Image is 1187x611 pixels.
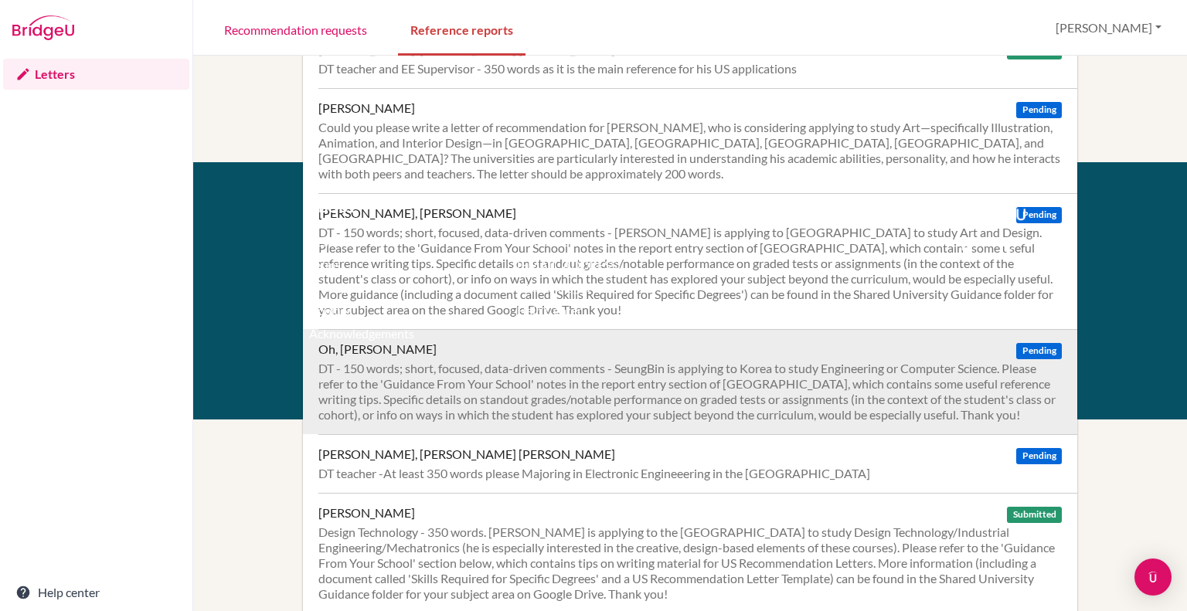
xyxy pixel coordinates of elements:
[309,199,482,218] div: About
[3,59,189,90] a: Letters
[1007,507,1061,523] span: Submitted
[318,446,615,462] div: [PERSON_NAME], [PERSON_NAME] [PERSON_NAME]
[212,2,379,56] a: Recommendation requests
[964,199,1026,225] img: logo_white@2x-f4f0deed5e89b7ecb1c2cc34c3e3d731f90f0f143d5ea2071677605dd97b5244.png
[1049,13,1168,42] button: [PERSON_NAME]
[1016,448,1061,464] span: Pending
[517,234,621,294] a: Email us at [EMAIL_ADDRESS][DOMAIN_NAME]
[309,280,349,294] a: Privacy
[1016,343,1061,359] span: Pending
[318,120,1062,182] div: Could you please write a letter of recommendation for [PERSON_NAME], who is considering applying ...
[318,361,1062,423] div: DT - 150 words; short, focused, data-driven comments - SeungBin is applying to Korea to study Eng...
[3,577,189,608] a: Help center
[309,303,352,317] a: Cookies
[398,2,525,56] a: Reference reports
[517,303,582,317] a: Help Center
[318,466,1062,481] div: DT teacher -At least 350 words please Majoring in Electronic Engineeering in the [GEOGRAPHIC_DATA]
[318,100,415,116] div: [PERSON_NAME]
[318,434,1077,493] a: [PERSON_NAME], [PERSON_NAME] [PERSON_NAME] Pending DT teacher -At least 350 words please Majoring...
[318,193,1077,329] a: [PERSON_NAME], [PERSON_NAME] Pending DT - 150 words; short, focused, data-driven comments - [PERS...
[318,61,1062,76] div: DT teacher and EE Supervisor - 350 words as it is the main reference for his US applications
[318,505,415,521] div: [PERSON_NAME]
[1016,102,1061,118] span: Pending
[318,329,1077,434] a: Oh, [PERSON_NAME] Pending DT - 150 words; short, focused, data-driven comments - SeungBin is appl...
[309,326,414,341] a: Acknowledgements
[318,524,1062,602] div: Design Technology - 350 words. [PERSON_NAME] is applying to the [GEOGRAPHIC_DATA] to study Design...
[1134,558,1172,596] div: Open Intercom Messenger
[318,29,1077,88] a: [PERSON_NAME], [PERSON_NAME] [PERSON_NAME] Submitted DT teacher and EE Supervisor - 350 words as ...
[318,88,1077,193] a: [PERSON_NAME] Pending Could you please write a letter of recommendation for [PERSON_NAME], who is...
[309,257,341,272] a: Terms
[517,199,675,218] div: Support
[12,15,74,40] img: Bridge-U
[309,234,364,249] a: Resources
